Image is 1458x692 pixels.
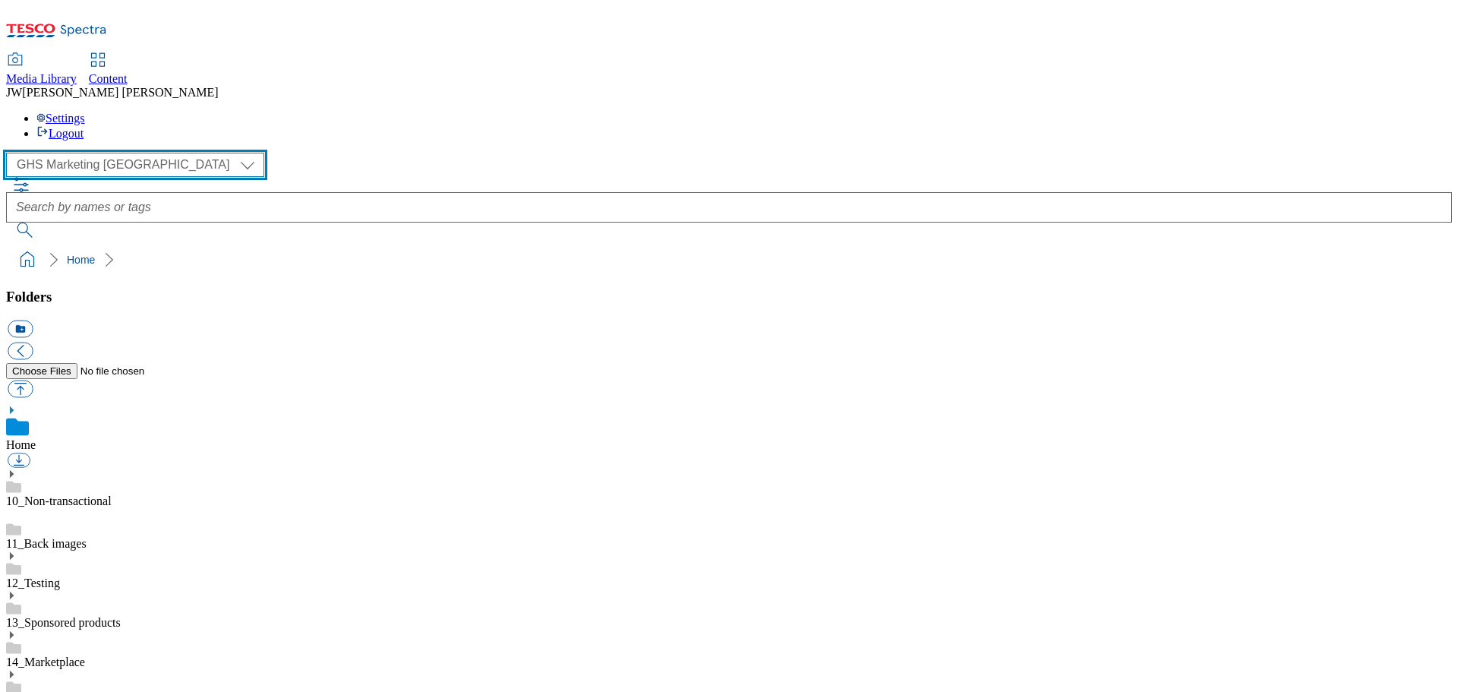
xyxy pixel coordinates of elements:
a: home [15,248,39,272]
a: 13_Sponsored products [6,616,121,629]
a: 14_Marketplace [6,656,85,668]
nav: breadcrumb [6,245,1452,274]
a: Logout [36,127,84,140]
a: Settings [36,112,85,125]
h3: Folders [6,289,1452,305]
span: Content [89,72,128,85]
a: 10_Non-transactional [6,495,112,507]
a: 12_Testing [6,577,60,589]
a: 11_Back images [6,537,87,550]
a: Home [6,438,36,451]
input: Search by names or tags [6,192,1452,223]
span: JW [6,86,22,99]
a: Media Library [6,54,77,86]
a: Home [67,254,95,266]
span: [PERSON_NAME] [PERSON_NAME] [22,86,218,99]
a: Content [89,54,128,86]
span: Media Library [6,72,77,85]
